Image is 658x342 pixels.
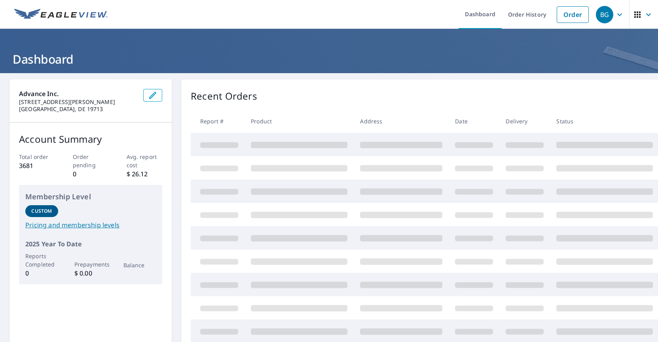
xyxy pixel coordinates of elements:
p: Prepayments [74,260,107,268]
div: BG [596,6,613,23]
p: Membership Level [25,191,156,202]
p: Reports Completed [25,252,58,268]
th: Delivery [499,110,550,133]
p: [STREET_ADDRESS][PERSON_NAME] [19,98,137,106]
p: Balance [123,261,156,269]
p: Custom [31,208,52,215]
p: $ 0.00 [74,268,107,278]
p: Avg. report cost [127,153,163,169]
img: EV Logo [14,9,108,21]
p: 3681 [19,161,55,170]
p: 0 [73,169,109,179]
p: Advance Inc. [19,89,137,98]
p: $ 26.12 [127,169,163,179]
th: Date [449,110,499,133]
p: 0 [25,268,58,278]
p: Account Summary [19,132,162,146]
p: Recent Orders [191,89,257,103]
th: Product [245,110,354,133]
a: Order [557,6,589,23]
p: Total order [19,153,55,161]
p: [GEOGRAPHIC_DATA], DE 19713 [19,106,137,113]
p: Order pending [73,153,109,169]
th: Address [354,110,449,133]
h1: Dashboard [9,51,649,67]
p: 2025 Year To Date [25,239,156,249]
a: Pricing and membership levels [25,220,156,230]
th: Report # [191,110,245,133]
